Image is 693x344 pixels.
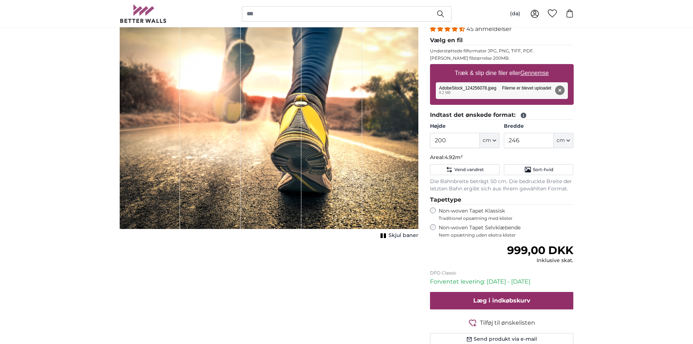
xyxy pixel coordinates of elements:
label: Non-woven Tapet Klassisk [439,207,574,221]
span: Nem opsætning uden ekstra klister [439,232,574,238]
label: Træk & slip dine filer eller [452,66,551,80]
button: Vend vandret [430,164,499,175]
p: DPD Classic [430,270,574,276]
p: Areal: [430,154,574,161]
span: Sort-hvid [533,167,553,173]
p: [PERSON_NAME] filstørrelse 200MB. [430,55,574,61]
button: cm [554,133,573,148]
span: cm [483,137,491,144]
p: Understøttede filformater JPG, PNG, TIFF, PDF. [430,48,574,54]
button: Læg i indkøbskurv [430,292,574,309]
button: Skjul baner [378,230,418,241]
legend: Indtast det ønskede format: [430,111,574,120]
button: (da) [504,7,526,20]
span: Læg i indkøbskurv [473,297,530,304]
span: cm [557,137,565,144]
label: Non-woven Tapet Selvklæbende [439,224,574,238]
u: Gennemse [520,70,549,76]
legend: Tapettype [430,195,574,205]
span: Tilføj til ønskelisten [480,319,535,327]
button: cm [480,133,499,148]
p: Forventet levering: [DATE] - [DATE] [430,277,574,286]
span: 999,00 DKK [507,244,573,257]
img: Betterwalls [120,4,167,23]
button: Tilføj til ønskelisten [430,318,574,327]
span: 45 anmeldelser [466,25,511,32]
label: Bredde [504,123,573,130]
span: Skjul baner [389,232,418,239]
span: Vend vandret [454,167,484,173]
div: Inklusive skat. [507,257,573,264]
button: Sort-hvid [504,164,573,175]
span: 4.92m² [445,154,463,161]
label: Højde [430,123,499,130]
span: 4.36 stars [430,25,466,32]
p: Die Bahnbreite beträgt 50 cm. Die bedruckte Breite der letzten Bahn ergibt sich aus Ihrem gewählt... [430,178,574,193]
span: Traditionel opsætning med klister [439,216,574,221]
legend: Vælg en fil [430,36,574,45]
